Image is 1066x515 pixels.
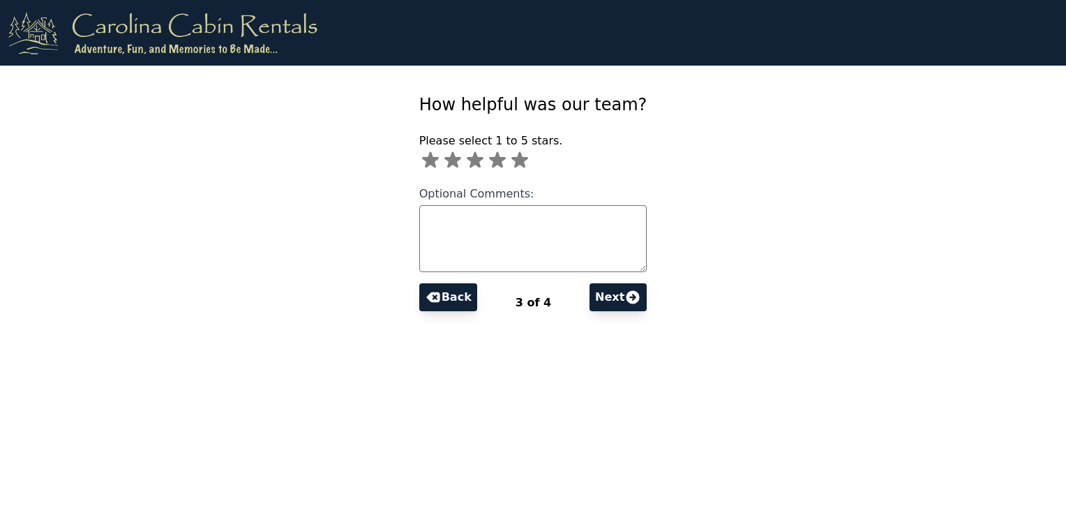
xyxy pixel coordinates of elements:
[419,205,647,272] textarea: Optional Comments:
[516,296,551,309] span: 3 of 4
[8,11,317,54] img: logo.png
[419,95,647,114] span: How helpful was our team?
[590,283,647,311] button: Next
[419,133,647,149] p: Please select 1 to 5 stars.
[419,187,534,200] span: Optional Comments:
[419,283,477,311] button: Back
